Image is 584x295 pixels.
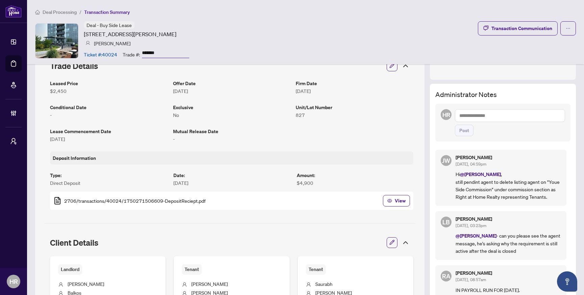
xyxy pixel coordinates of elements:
article: [DATE] [173,179,290,187]
article: Leased Price [50,79,168,87]
article: Trade #: [123,51,140,58]
span: @[PERSON_NAME] [456,232,496,239]
span: [PERSON_NAME] [191,281,228,287]
li: / [79,8,81,16]
p: Hi , still pendint agent to delete listing agent on "Youe Side Commission" under commission secti... [456,170,561,200]
span: @[PERSON_NAME] [460,171,501,177]
article: Date : [173,171,290,179]
article: Offer Date [173,79,291,87]
span: JW [442,156,450,165]
article: Ticket #: 40024 [84,51,117,58]
article: - [50,111,168,119]
span: user-switch [10,138,17,145]
span: HR [9,277,18,286]
span: Transaction Summary [84,9,130,15]
span: 2706/transactions/40024/1750271506609-DepositReciept.pdf [64,197,205,204]
article: No [173,111,291,119]
span: HR [442,110,450,119]
img: svg%3e [86,41,90,46]
p: - can you please see the agent message, he's asking why the requirement is still active after the... [456,232,561,254]
article: [PERSON_NAME] [94,40,130,47]
h5: [PERSON_NAME] [456,155,561,160]
article: [DATE] [173,87,291,95]
span: [PERSON_NAME] [68,281,104,287]
article: Exclusive [173,103,291,111]
span: [DATE], 03:23pm [456,223,486,228]
article: $4,900 [297,179,413,187]
div: Client Details [45,233,415,252]
h5: [PERSON_NAME] [456,271,561,275]
article: Deposit Information [53,154,96,162]
img: logo [5,5,22,18]
article: Conditional Date [50,103,168,111]
article: [DATE] [50,135,168,143]
article: $2,450 [50,87,168,95]
span: Tenant [182,264,202,275]
h3: Administrator Notes [435,89,570,100]
span: Deal - Buy Side Lease [87,22,132,28]
span: ellipsis [566,26,570,31]
button: View [383,195,410,206]
button: Post [455,125,473,136]
article: - [173,135,291,143]
span: home [35,10,40,15]
span: Client Details [50,238,98,248]
span: Tenant [306,264,326,275]
article: [DATE] [296,87,413,95]
article: Direct Deposit [50,179,167,187]
div: Transaction Communication [491,23,552,34]
button: Open asap [557,271,577,292]
span: Deal Processing [43,9,77,15]
article: Lease Commencement Date [50,127,168,135]
article: Type : [50,171,167,179]
span: Saurabh [315,281,333,287]
article: [STREET_ADDRESS][PERSON_NAME] [84,30,176,38]
article: Mutual Release Date [173,127,291,135]
button: Transaction Communication [478,21,558,35]
span: Landlord [58,264,82,275]
article: Amount : [297,171,413,179]
span: [DATE], 08:57am [456,277,486,282]
span: Trade Details [50,61,98,71]
h5: [PERSON_NAME] [456,217,561,221]
span: LB [442,217,450,227]
span: View [395,195,406,206]
article: Unit/Lot Number [296,103,413,111]
p: IN PAYROLL RUN FOR [DATE]. [456,286,561,294]
article: 827 [296,111,413,119]
span: eye [387,198,392,203]
img: IMG-E12194149_1.jpg [35,24,78,58]
span: RA [442,271,451,281]
span: [DATE], 04:59pm [456,162,486,167]
article: Firm Date [296,79,413,87]
div: Trade Details [45,56,415,75]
